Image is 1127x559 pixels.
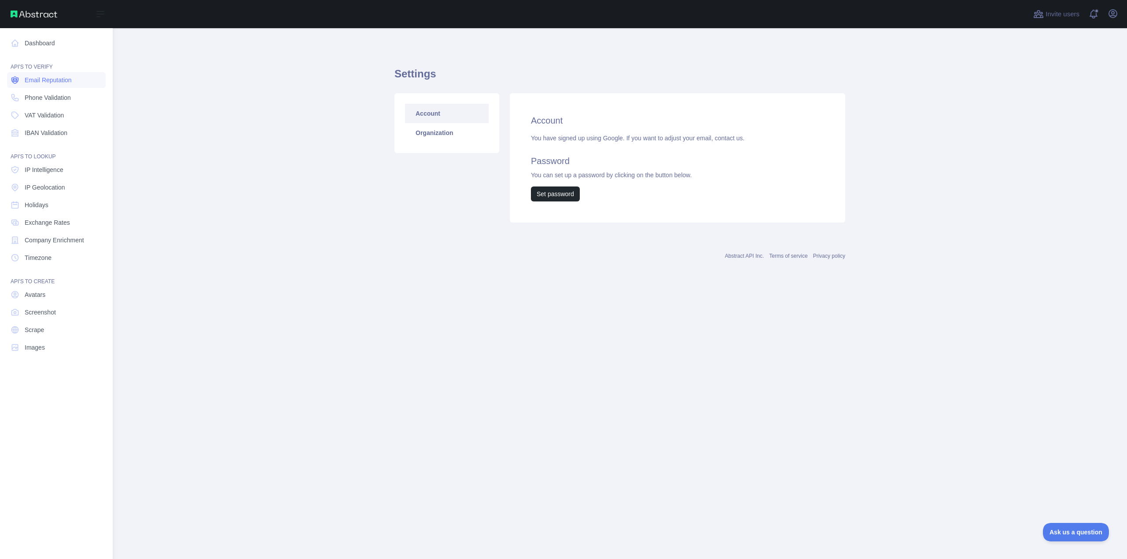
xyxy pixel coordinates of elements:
span: IP Intelligence [25,165,63,174]
h2: Password [531,155,824,167]
span: IP Geolocation [25,183,65,192]
h1: Settings [394,67,845,88]
a: IP Intelligence [7,162,106,178]
a: Screenshot [7,304,106,320]
a: VAT Validation [7,107,106,123]
span: IBAN Validation [25,128,67,137]
span: Images [25,343,45,352]
a: Avatars [7,287,106,303]
a: Company Enrichment [7,232,106,248]
iframe: Toggle Customer Support [1043,523,1109,541]
a: Organization [405,123,489,142]
span: Avatars [25,290,45,299]
a: Dashboard [7,35,106,51]
a: Terms of service [769,253,807,259]
button: Invite users [1031,7,1081,21]
a: Abstract API Inc. [725,253,764,259]
span: Screenshot [25,308,56,317]
a: IBAN Validation [7,125,106,141]
a: Timezone [7,250,106,266]
span: Timezone [25,253,52,262]
h2: Account [531,114,824,127]
span: VAT Validation [25,111,64,120]
a: IP Geolocation [7,179,106,195]
a: Privacy policy [813,253,845,259]
a: Exchange Rates [7,215,106,230]
a: contact us. [715,135,744,142]
span: Company Enrichment [25,236,84,245]
a: Images [7,340,106,355]
div: API'S TO VERIFY [7,53,106,70]
a: Holidays [7,197,106,213]
span: Invite users [1046,9,1079,19]
a: Account [405,104,489,123]
span: Exchange Rates [25,218,70,227]
button: Set password [531,186,580,201]
span: Scrape [25,325,44,334]
span: Email Reputation [25,76,72,84]
a: Email Reputation [7,72,106,88]
span: Phone Validation [25,93,71,102]
span: Holidays [25,201,48,209]
div: API'S TO CREATE [7,267,106,285]
div: API'S TO LOOKUP [7,142,106,160]
div: You have signed up using Google. If you want to adjust your email, You can set up a password by c... [531,134,824,201]
a: Phone Validation [7,90,106,106]
img: Abstract API [11,11,57,18]
a: Scrape [7,322,106,338]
